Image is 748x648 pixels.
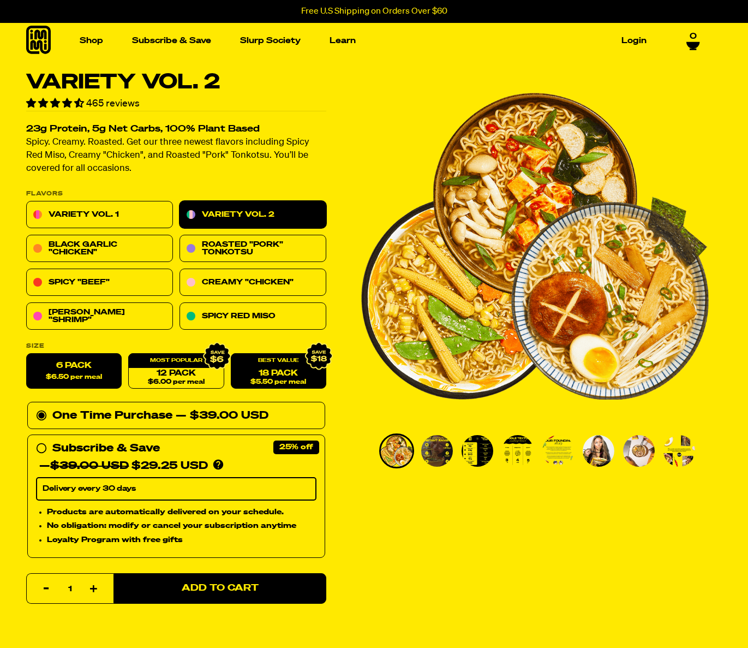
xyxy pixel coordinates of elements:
[26,99,86,109] span: 4.70 stars
[5,598,115,643] iframe: Marketing Popup
[420,433,454,468] li: Go to slide 2
[663,435,695,467] img: Variety Vol. 2
[179,303,326,330] a: Spicy Red Miso
[39,457,208,475] div: — $29.25 USD
[617,32,651,49] a: Login
[36,407,316,425] div: One Time Purchase
[381,435,412,467] img: Variety Vol. 2
[583,435,614,467] img: Variety Vol. 2
[250,379,306,386] span: $5.50 per meal
[179,269,326,296] a: Creamy "Chicken"
[542,435,574,467] img: Variety Vol. 2
[148,379,205,386] span: $6.00 per meal
[231,354,326,389] a: 18 Pack$5.50 per meal
[690,32,697,41] span: 0
[379,433,414,468] li: Go to slide 1
[26,201,173,229] a: Variety Vol. 1
[541,433,576,468] li: Go to slide 5
[460,433,495,468] li: Go to slide 3
[500,433,535,468] li: Go to slide 4
[46,374,102,381] span: $6.50 per meal
[301,7,447,16] p: Free U.S Shipping on Orders Over $60
[26,235,173,263] a: Black Garlic "Chicken"
[113,573,326,604] button: Add to Cart
[36,478,316,501] select: Subscribe & Save —$39.00 USD$29.25 USD Products are automatically delivered on your schedule. No ...
[361,433,709,468] div: PDP main carousel thumbnails
[179,235,326,263] a: Roasted "Pork" Tonkotsu
[26,343,326,349] label: Size
[26,354,122,389] label: 6 Pack
[581,433,616,468] li: Go to slide 6
[26,136,326,176] p: Spicy. Creamy. Roasted. Get our three newest flavors including Spicy Red Miso, Creamy "Chicken", ...
[26,191,326,197] p: Flavors
[33,574,107,604] input: quantity
[361,72,709,420] div: PDP main carousel
[325,32,360,49] a: Learn
[26,72,326,93] h1: Variety Vol. 2
[176,407,268,425] div: — $39.00 USD
[361,72,709,420] li: 1 of 8
[502,435,534,467] img: Variety Vol. 2
[686,32,700,50] a: 0
[52,440,160,457] div: Subscribe & Save
[623,435,655,467] img: Variety Vol. 2
[75,32,107,49] a: Shop
[75,21,651,61] nav: Main navigation
[361,72,709,420] img: Variety Vol. 2
[236,32,305,49] a: Slurp Society
[128,32,216,49] a: Subscribe & Save
[47,534,316,546] li: Loyalty Program with free gifts
[50,461,129,472] del: $39.00 USD
[26,269,173,296] a: Spicy "Beef"
[182,584,259,593] span: Add to Cart
[26,303,173,330] a: [PERSON_NAME] "Shrimp"
[462,435,493,467] img: Variety Vol. 2
[128,354,224,389] a: 12 Pack$6.00 per meal
[662,433,697,468] li: Go to slide 8
[621,433,656,468] li: Go to slide 7
[47,520,316,532] li: No obligation: modify or cancel your subscription anytime
[47,506,316,518] li: Products are automatically delivered on your schedule.
[26,125,326,134] h2: 23g Protein, 5g Net Carbs, 100% Plant Based
[86,99,140,109] span: 465 reviews
[421,435,453,467] img: Variety Vol. 2
[179,201,326,229] a: Variety Vol. 2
